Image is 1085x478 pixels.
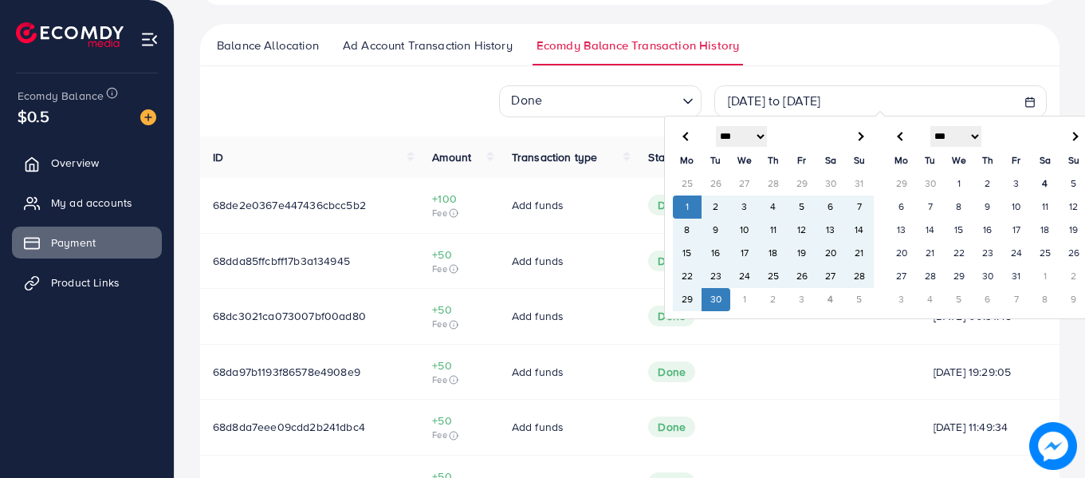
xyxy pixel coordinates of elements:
td: 12 [788,219,816,242]
td: 17 [1002,219,1031,242]
td: 22 [673,265,702,288]
span: +100 [432,191,486,207]
span: +50 [432,247,486,263]
span: Ecomdy Balance Transaction History [537,37,739,54]
span: Done [508,86,545,113]
td: 9 [702,219,730,242]
td: 25 [759,265,788,288]
span: My ad accounts [51,195,132,211]
td: 29 [945,265,973,288]
td: 6 [973,288,1002,311]
td: 13 [887,219,916,242]
span: Fee [432,207,486,219]
td: 8 [673,219,702,242]
td: 23 [973,242,1002,265]
td: 11 [1031,196,1059,219]
td: 8 [1031,288,1059,311]
span: Fee [432,429,486,441]
td: 3 [887,288,916,311]
span: Transaction type [512,149,598,165]
td: 25 [1031,242,1059,265]
td: 10 [1002,196,1031,219]
td: 4 [759,196,788,219]
td: 6 [887,196,916,219]
td: 28 [916,265,945,288]
th: We [945,149,973,172]
a: Overview [12,147,162,179]
span: [DATE] 11:49:34 [934,419,1047,435]
td: 29 [673,288,702,311]
td: 2 [702,196,730,219]
td: 15 [673,242,702,265]
td: 21 [845,242,874,265]
th: Th [973,149,1002,172]
td: 29 [788,172,816,196]
td: 6 [816,196,845,219]
span: Done [648,195,695,215]
span: ID [213,149,223,165]
td: 7 [845,196,874,219]
td: 27 [887,265,916,288]
td: 3 [788,288,816,311]
td: 20 [816,242,845,265]
td: 7 [1002,288,1031,311]
span: Add funds [512,253,564,269]
td: 31 [845,172,874,196]
td: 14 [916,219,945,242]
td: 14 [845,219,874,242]
span: [DATE] to [DATE] [728,92,821,109]
th: Fr [788,149,816,172]
th: We [730,149,759,172]
img: menu [140,30,159,49]
img: image [140,109,156,125]
td: 1 [945,172,973,196]
img: image [1029,422,1077,470]
td: 5 [788,196,816,219]
td: 26 [788,265,816,288]
th: Sa [1031,149,1059,172]
td: 30 [702,288,730,311]
td: 31 [1002,265,1031,288]
td: 24 [1002,242,1031,265]
td: 3 [730,196,759,219]
td: 11 [759,219,788,242]
span: Amount [432,149,471,165]
td: 28 [759,172,788,196]
span: +50 [432,302,486,318]
td: 30 [973,265,1002,288]
span: Fee [432,373,486,386]
span: Status [648,149,680,165]
td: 24 [730,265,759,288]
td: 13 [816,219,845,242]
td: 16 [702,242,730,265]
span: Fee [432,263,486,275]
td: 10 [730,219,759,242]
span: 68dc3021ca073007bf00ad80 [213,308,366,324]
span: Add funds [512,308,564,324]
span: 68da97b1193f86578e4908e9 [213,364,360,380]
span: 68dda85ffcbff17b3a134945 [213,253,350,269]
td: 1 [673,196,702,219]
td: 2 [973,172,1002,196]
td: 4 [1031,172,1059,196]
th: Mo [887,149,916,172]
td: 30 [816,172,845,196]
td: 15 [945,219,973,242]
td: 30 [916,172,945,196]
th: Th [759,149,788,172]
span: Done [648,417,695,437]
span: Ecomdy Balance [18,88,104,104]
td: 18 [759,242,788,265]
span: Product Links [51,275,120,290]
span: 68d8da7eee09cdd2b241dbc4 [213,419,365,435]
span: Add funds [512,197,564,213]
input: Search for option [547,87,676,113]
td: 27 [730,172,759,196]
span: Ad Account Transaction History [343,37,513,54]
td: 5 [845,288,874,311]
a: Product Links [12,267,162,298]
td: 21 [916,242,945,265]
span: Overview [51,155,99,171]
img: logo [16,22,124,47]
span: Add funds [512,419,564,435]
